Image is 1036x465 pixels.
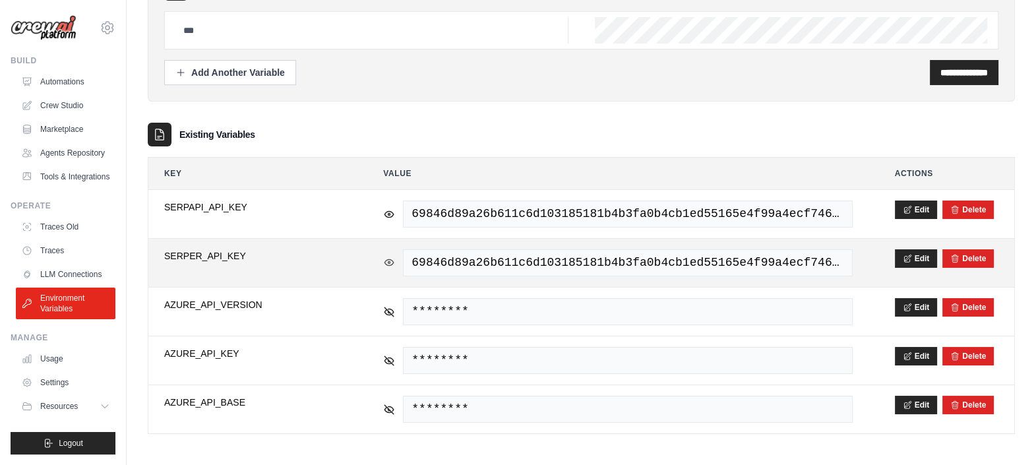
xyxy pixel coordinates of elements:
span: AZURE_API_BASE [164,396,341,409]
a: LLM Connections [16,264,115,285]
span: SERPAPI_API_KEY [164,201,341,214]
span: AZURE_API_KEY [164,347,341,360]
button: Delete [950,253,986,264]
div: Build [11,55,115,66]
button: Delete [950,302,986,313]
img: Logo [11,15,76,41]
a: Crew Studio [16,95,115,116]
button: Edit [895,201,938,219]
button: Edit [895,396,938,414]
h3: Existing Variables [179,128,255,141]
button: Delete [950,400,986,410]
button: Edit [895,249,938,268]
th: Value [367,158,868,189]
button: Delete [950,351,986,361]
a: Environment Variables [16,288,115,319]
span: SERPER_API_KEY [164,249,341,263]
a: Marketplace [16,119,115,140]
span: 69846d89a26b611c6d103185181b4b3fa0b4cb1ed55165e4f99a4ecf746abd8d [403,249,852,276]
a: Traces [16,240,115,261]
div: Manage [11,332,115,343]
button: Edit [895,347,938,365]
a: Agents Repository [16,142,115,164]
div: Add Another Variable [175,66,285,79]
button: Resources [16,396,115,417]
div: Operate [11,201,115,211]
button: Logout [11,432,115,454]
a: Tools & Integrations [16,166,115,187]
th: Key [148,158,357,189]
span: Logout [59,438,83,449]
th: Actions [879,158,1015,189]
span: Resources [40,401,78,412]
a: Automations [16,71,115,92]
button: Add Another Variable [164,60,296,85]
button: Edit [895,298,938,317]
a: Traces Old [16,216,115,237]
span: AZURE_API_VERSION [164,298,341,311]
a: Usage [16,348,115,369]
span: 69846d89a26b611c6d103185181b4b3fa0b4cb1ed55165e4f99a4ecf746abd8d [403,201,852,228]
a: Settings [16,372,115,393]
button: Delete [950,204,986,215]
